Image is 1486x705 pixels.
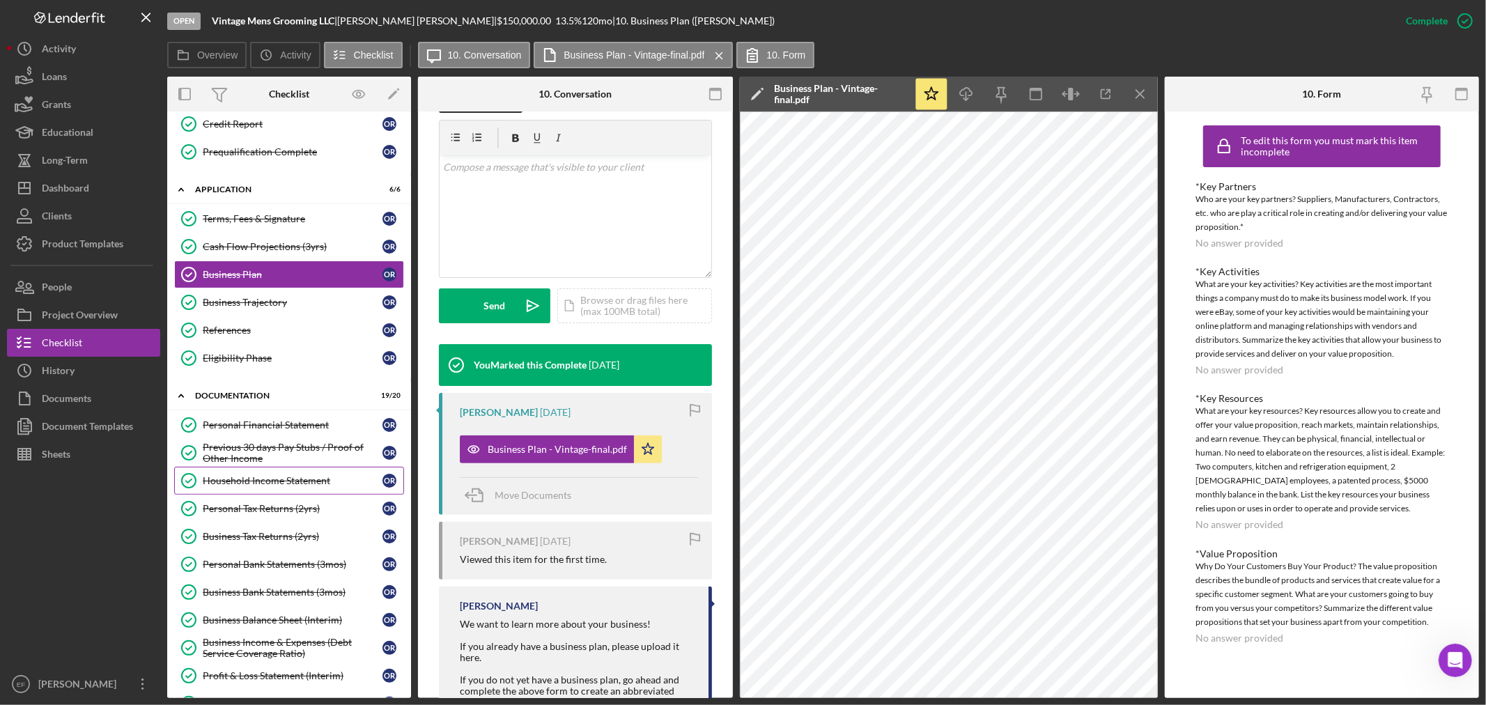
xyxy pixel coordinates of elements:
div: | 10. Business Plan ([PERSON_NAME]) [612,15,775,26]
div: No answer provided [1196,633,1284,644]
div: O R [382,212,396,226]
div: 13.5 % [555,15,582,26]
div: Eligibility Phase [203,352,382,364]
button: Upload attachment [66,456,77,467]
div: Business Bank Statements (3mos) [203,587,382,598]
div: What are your key resources? Key resources allow you to create and offer your value proposition, ... [1196,404,1448,516]
div: O R [382,502,396,516]
a: Business Bank Statements (3mos)OR [174,578,404,606]
a: Previous 30 days Pay Stubs / Proof of Other IncomeOR [174,439,404,467]
div: 6 / 6 [376,185,401,194]
div: Personal Bank Statements (3mos) [203,559,382,570]
button: Gif picker [44,456,55,467]
div: Sheets [42,440,70,472]
div: Erika says… [11,146,268,187]
label: Overview [197,49,238,61]
div: Terms, Fees & Signature [203,213,382,224]
div: Business Trajectory [203,297,382,308]
div: *Key Partners [1196,181,1448,192]
div: $150,000.00 [497,15,555,26]
div: Select a date after [[DATE]] and before [[DATE]] [50,87,268,145]
button: Product Templates [7,230,160,258]
div: Business Plan - Vintage-final.pdf [775,83,907,105]
div: ok ill have him go in and complete it now. [50,315,268,359]
div: Nevertheless, I edited the form in our back end. Can you please try again? and sorry for the inco... [11,247,229,304]
div: What are your key activities? Key activities are the most important things a company must do to m... [1196,277,1448,361]
div: Yes, please let me know if they are still having issues. Thank you! [22,402,217,429]
div: 10. Form [1302,88,1341,100]
button: Sheets [7,440,160,468]
div: Checklist [269,88,309,100]
button: Activity [7,35,160,63]
span: Move Documents [495,489,571,501]
label: Activity [280,49,311,61]
button: Project Overview [7,301,160,329]
div: References [203,325,382,336]
p: Active 2h ago [68,17,130,31]
div: Clients [42,202,72,233]
a: Credit ReportOR [174,110,404,138]
div: *Value Proposition [1196,548,1448,559]
div: Document Templates [42,412,133,444]
div: [PERSON_NAME] [460,601,538,612]
div: O R [382,585,396,599]
div: Household Income Statement [203,475,382,486]
div: O R [382,323,396,337]
div: Previous 30 days Pay Stubs / Proof of Other Income [203,442,382,464]
div: Christina says… [11,187,268,247]
div: Long-Term [42,146,88,178]
div: [PERSON_NAME] [460,407,538,418]
label: Business Plan - Vintage-final.pdf [564,49,704,61]
div: [PERSON_NAME] [460,536,538,547]
a: Personal Financial StatementOR [174,411,404,439]
a: Terms, Fees & SignatureOR [174,205,404,233]
div: *Key Activities [1196,266,1448,277]
div: O R [382,474,396,488]
button: Overview [167,42,247,68]
a: Business Tax Returns (2yrs)OR [174,522,404,550]
a: Dashboard [7,174,160,202]
div: I see, can you please send me the email address for the project so I can look it up? [22,196,217,237]
div: Documentation [195,392,366,400]
div: Christina says… [11,394,268,468]
button: Business Plan - Vintage-final.pdf [460,435,662,463]
b: Vintage Mens Grooming LLC [212,15,334,26]
div: O R [382,240,396,254]
div: Co borrower for Gather up cannot submit credit authorization as his DOB is coming up before [DEMO... [61,22,256,77]
div: Yes, please let me know if they are still having issues. Thank you![PERSON_NAME] • [DATE] [11,394,229,437]
div: Viewed this item for the first time. [460,554,607,565]
div: O R [382,418,396,432]
div: Business Tax Returns (2yrs) [203,531,382,542]
a: Household Income StatementOR [174,467,404,495]
button: EF[PERSON_NAME] [7,670,160,698]
div: O R [382,446,396,460]
div: Co borrower for Gather up cannot submit credit authorization as his DOB is coming up before [DEMO... [50,14,268,85]
a: Long-Term [7,146,160,174]
button: Move Documents [460,478,585,513]
button: Documents [7,385,160,412]
div: Open [167,13,201,30]
button: Clients [7,202,160,230]
h1: [PERSON_NAME] [68,7,158,17]
div: No answer provided [1196,238,1284,249]
a: Personal Tax Returns (2yrs)OR [174,495,404,522]
div: Grants [42,91,71,122]
time: 2025-07-18 15:20 [589,359,619,371]
div: Application [195,185,366,194]
button: go back [9,6,36,32]
label: Checklist [354,49,394,61]
div: O R [382,145,396,159]
button: 10. Form [736,42,814,68]
div: Erika says… [11,315,268,370]
div: Business Plan - Vintage-final.pdf [488,444,627,455]
div: Business Balance Sheet (Interim) [203,614,382,626]
text: EF [17,681,25,688]
div: *Key Resources [1196,393,1448,404]
button: Checklist [324,42,403,68]
img: Profile image for Christina [40,8,62,30]
a: Profit & Loss Statement (Interim)OR [174,662,404,690]
div: [PERSON_NAME] [PERSON_NAME] | [337,15,497,26]
div: Personal Tax Returns (2yrs) [203,503,382,514]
